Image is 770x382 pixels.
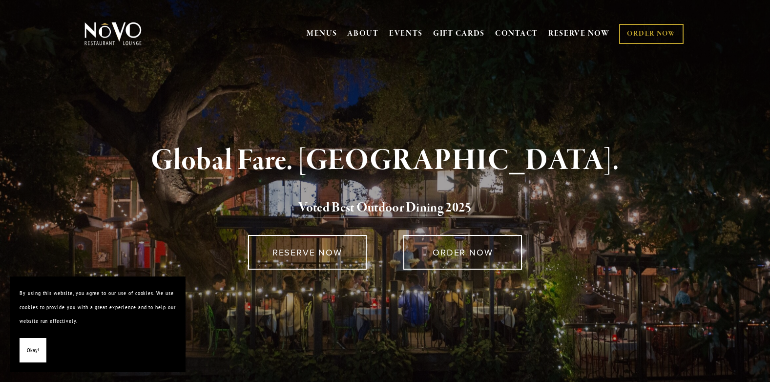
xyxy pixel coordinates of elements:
[548,24,610,43] a: RESERVE NOW
[101,198,670,218] h2: 5
[619,24,683,44] a: ORDER NOW
[403,235,522,270] a: ORDER NOW
[433,24,485,43] a: GIFT CARDS
[151,142,619,179] strong: Global Fare. [GEOGRAPHIC_DATA].
[27,343,39,358] span: Okay!
[307,29,337,39] a: MENUS
[20,338,46,363] button: Okay!
[298,199,465,218] a: Voted Best Outdoor Dining 202
[20,286,176,328] p: By using this website, you agree to our use of cookies. We use cookies to provide you with a grea...
[10,276,186,372] section: Cookie banner
[83,21,144,46] img: Novo Restaurant &amp; Lounge
[389,29,423,39] a: EVENTS
[495,24,538,43] a: CONTACT
[248,235,367,270] a: RESERVE NOW
[347,29,379,39] a: ABOUT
